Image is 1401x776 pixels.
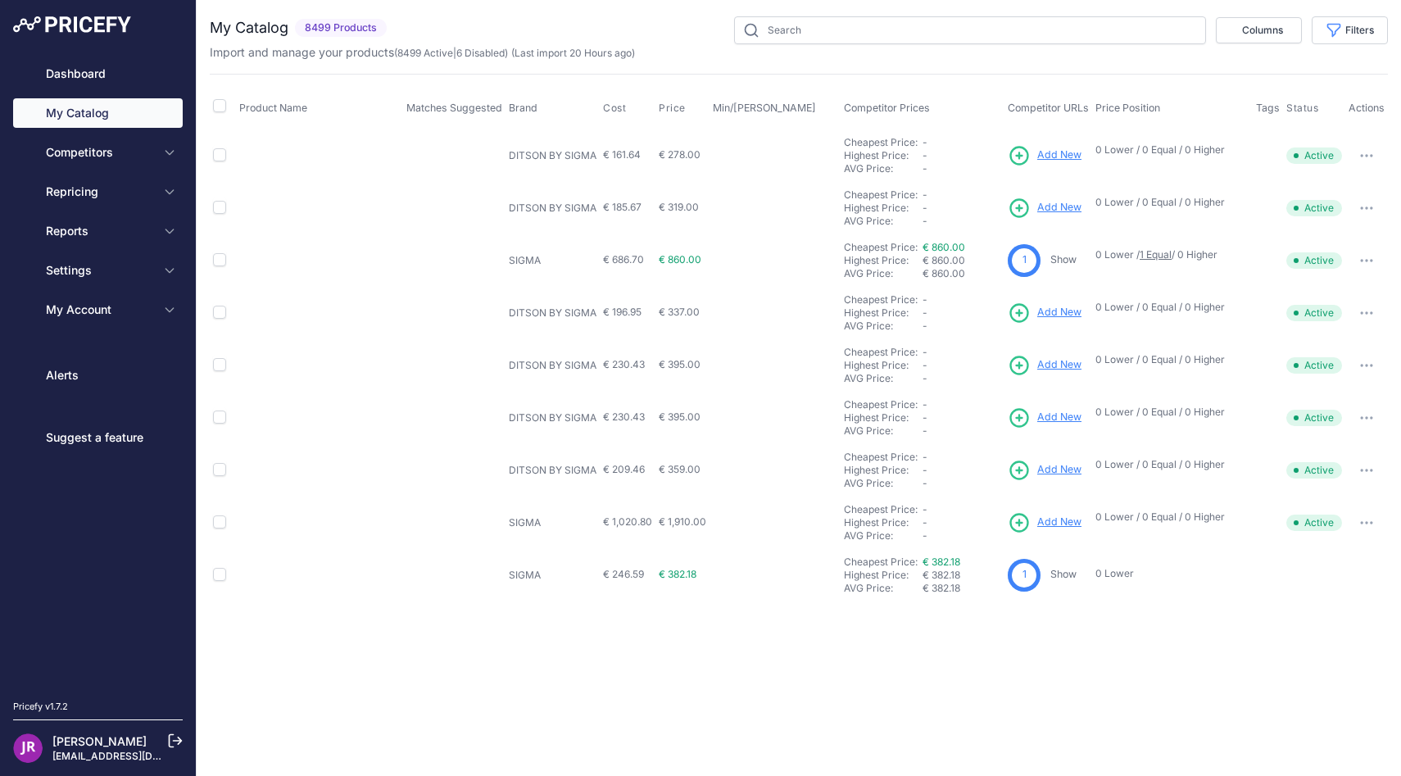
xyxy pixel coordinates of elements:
div: AVG Price: [844,215,923,228]
span: - [923,346,927,358]
div: Highest Price: [844,411,923,424]
button: Filters [1312,16,1388,44]
span: € 230.43 [603,358,645,370]
span: Active [1286,200,1342,216]
div: Highest Price: [844,359,923,372]
a: Cheapest Price: [844,451,918,463]
a: Cheapest Price: [844,188,918,201]
span: - [923,464,927,476]
a: [PERSON_NAME] [52,734,147,748]
p: DITSON BY SIGMA [509,411,596,424]
span: € 185.67 [603,201,642,213]
span: - [923,215,927,227]
span: - [923,529,927,542]
span: Matches Suggested [406,102,502,114]
a: Cheapest Price: [844,136,918,148]
div: Highest Price: [844,516,923,529]
span: € 278.00 [659,148,700,161]
span: Price [659,102,686,115]
span: Active [1286,305,1342,321]
span: Competitors [46,144,153,161]
button: Cost [603,102,629,115]
span: 1 [1022,252,1027,268]
span: - [923,451,927,463]
a: Cheapest Price: [844,556,918,568]
span: € 161.64 [603,148,641,161]
div: Highest Price: [844,464,923,477]
span: Reports [46,223,153,239]
span: € 359.00 [659,463,700,475]
a: 1 Equal [1140,248,1172,261]
span: € 395.00 [659,411,700,423]
span: - [923,411,927,424]
span: € 395.00 [659,358,700,370]
span: Active [1286,462,1342,479]
span: - [923,503,927,515]
div: AVG Price: [844,267,923,280]
span: Active [1286,357,1342,374]
span: - [923,424,927,437]
span: - [923,398,927,411]
button: Repricing [13,177,183,206]
span: Brand [509,102,537,114]
span: Min/[PERSON_NAME] [713,102,816,114]
span: € 246.59 [603,568,644,580]
a: 8499 Active [397,47,453,59]
p: 0 Lower / 0 Equal / 0 Higher [1095,301,1240,314]
p: DITSON BY SIGMA [509,202,596,215]
button: Status [1286,102,1322,115]
div: AVG Price: [844,477,923,490]
span: € 230.43 [603,411,645,423]
button: My Account [13,295,183,324]
span: ( | ) [394,47,508,59]
span: Add New [1037,357,1081,373]
div: € 382.18 [923,582,1001,595]
a: Dashboard [13,59,183,88]
div: Highest Price: [844,149,923,162]
span: € 337.00 [659,306,700,318]
a: Cheapest Price: [844,398,918,411]
span: - [923,293,927,306]
p: SIGMA [509,516,596,529]
p: 0 Lower / 0 Equal / 0 Higher [1095,353,1240,366]
div: Highest Price: [844,306,923,320]
span: - [923,477,927,489]
span: Settings [46,262,153,279]
span: - [923,188,927,201]
span: Add New [1037,305,1081,320]
span: Add New [1037,200,1081,216]
div: Highest Price: [844,254,923,267]
span: Cost [603,102,626,115]
p: 0 Lower / 0 Equal / 0 Higher [1095,406,1240,419]
a: My Catalog [13,98,183,128]
button: Reports [13,216,183,246]
a: Cheapest Price: [844,293,918,306]
p: 0 Lower / 0 Equal / 0 Higher [1095,458,1240,471]
div: AVG Price: [844,424,923,438]
span: € 196.95 [603,306,642,318]
a: Suggest a feature [13,423,183,452]
a: Add New [1008,406,1081,429]
a: € 382.18 [923,556,960,568]
p: 0 Lower / 0 Equal / 0 Higher [1095,196,1240,209]
span: Active [1286,515,1342,531]
a: Add New [1008,302,1081,324]
span: - [923,136,927,148]
span: (Last import 20 Hours ago) [511,47,635,59]
a: [EMAIL_ADDRESS][DOMAIN_NAME] [52,750,224,762]
span: - [923,202,927,214]
p: SIGMA [509,569,596,582]
p: Import and manage your products [210,44,635,61]
span: € 1,910.00 [659,515,706,528]
button: Price [659,102,689,115]
span: € 1,020.80 [603,515,652,528]
a: € 860.00 [923,241,965,253]
span: € 860.00 [659,253,701,265]
a: Add New [1008,144,1081,167]
p: DITSON BY SIGMA [509,149,596,162]
span: Competitor URLs [1008,102,1089,114]
nav: Sidebar [13,59,183,680]
span: - [923,372,927,384]
span: - [923,359,927,371]
button: Competitors [13,138,183,167]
